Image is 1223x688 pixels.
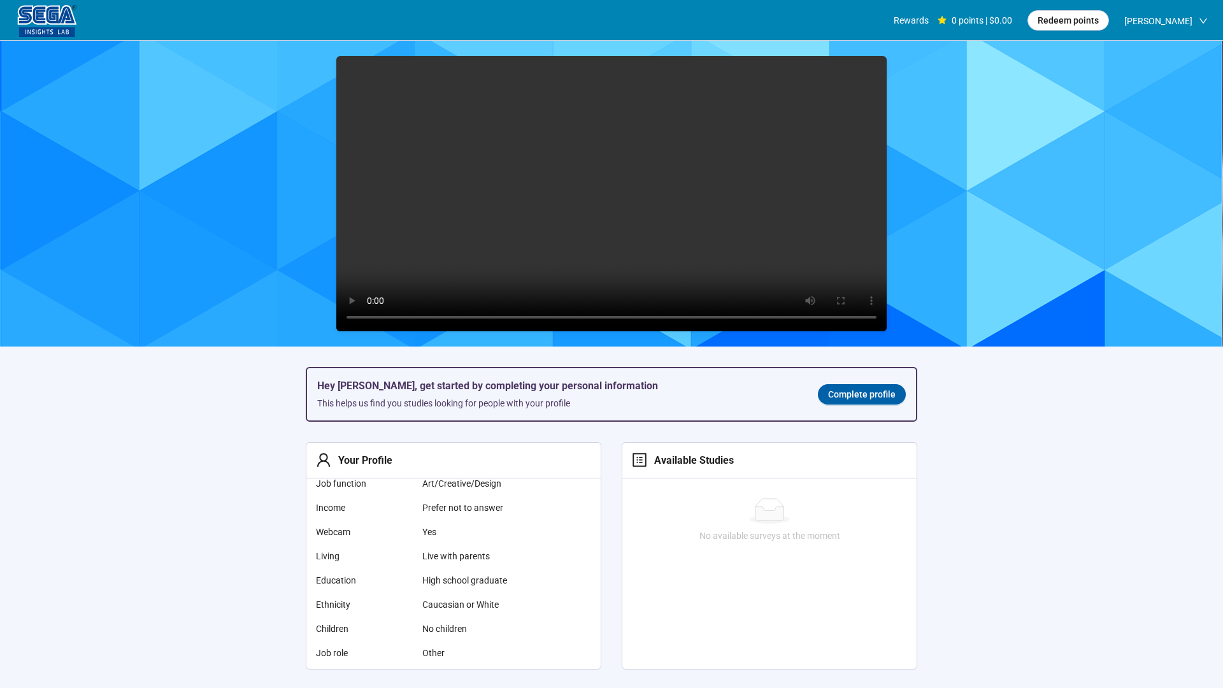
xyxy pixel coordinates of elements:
span: Ethnicity [316,598,412,612]
span: Prefer not to answer [422,501,550,515]
span: Live with parents [422,549,550,563]
span: Income [316,501,412,515]
span: High school graduate [422,573,550,587]
div: Available Studies [647,452,734,468]
span: profile [632,452,647,468]
span: Art/Creative/Design [422,477,550,491]
span: Yes [422,525,550,539]
span: [PERSON_NAME] [1124,1,1192,41]
span: Other [422,646,550,660]
a: Complete profile [818,384,906,405]
span: down [1199,17,1208,25]
span: Children [316,622,412,636]
span: Complete profile [828,387,896,401]
span: Redeem points [1038,13,1099,27]
span: star [938,16,947,25]
span: Education [316,573,412,587]
span: Caucasian or White [422,598,550,612]
span: Webcam [316,525,412,539]
span: No children [422,622,550,636]
div: This helps us find you studies looking for people with your profile [317,396,797,410]
div: No available surveys at the moment [627,529,912,543]
span: Job role [316,646,412,660]
div: Your Profile [331,452,392,468]
span: Job function [316,477,412,491]
h5: Hey [PERSON_NAME], get started by completing your personal information [317,378,797,394]
span: user [316,452,331,468]
button: Redeem points [1027,10,1109,31]
span: Living [316,549,412,563]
